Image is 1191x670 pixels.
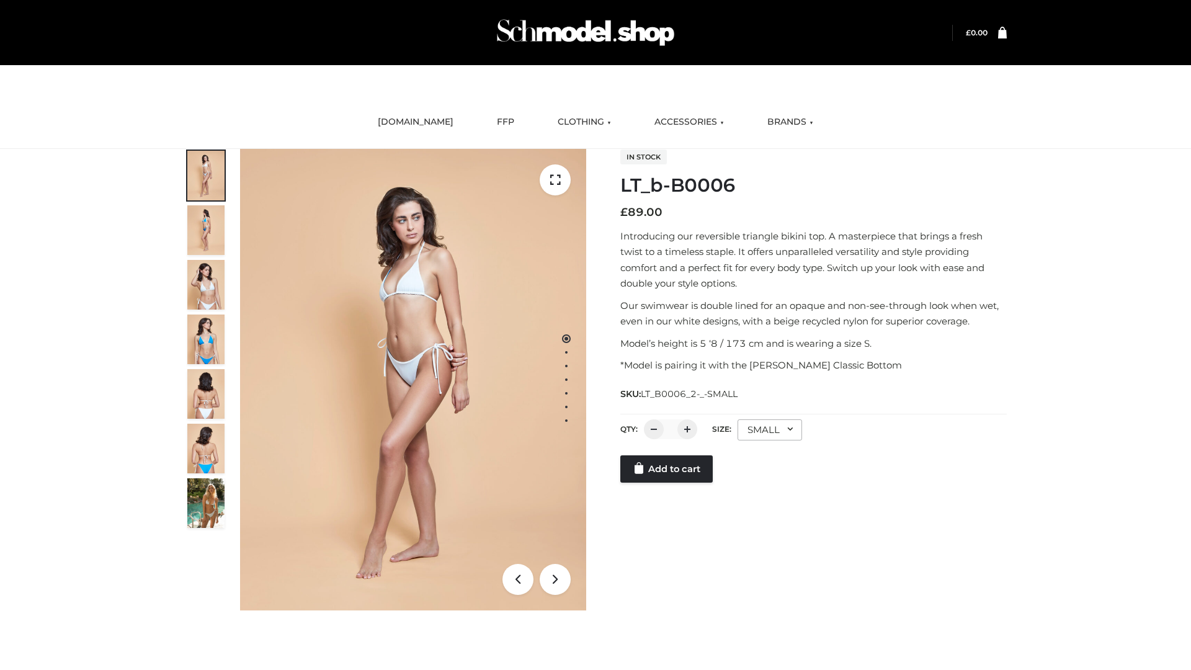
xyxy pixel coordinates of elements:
img: ArielClassicBikiniTop_CloudNine_AzureSky_OW114ECO_3-scaled.jpg [187,260,225,310]
a: FFP [488,109,524,136]
a: CLOTHING [548,109,620,136]
div: SMALL [738,419,802,440]
a: £0.00 [966,28,988,37]
label: Size: [712,424,731,434]
bdi: 89.00 [620,205,662,219]
h1: LT_b-B0006 [620,174,1007,197]
span: In stock [620,150,667,164]
a: Add to cart [620,455,713,483]
img: Arieltop_CloudNine_AzureSky2.jpg [187,478,225,528]
a: [DOMAIN_NAME] [368,109,463,136]
span: £ [620,205,628,219]
span: LT_B0006_2-_-SMALL [641,388,738,400]
p: Introducing our reversible triangle bikini top. A masterpiece that brings a fresh twist to a time... [620,228,1007,292]
p: Our swimwear is double lined for an opaque and non-see-through look when wet, even in our white d... [620,298,1007,329]
a: ACCESSORIES [645,109,733,136]
label: QTY: [620,424,638,434]
img: ArielClassicBikiniTop_CloudNine_AzureSky_OW114ECO_1 [240,149,586,610]
span: £ [966,28,971,37]
img: ArielClassicBikiniTop_CloudNine_AzureSky_OW114ECO_2-scaled.jpg [187,205,225,255]
bdi: 0.00 [966,28,988,37]
img: ArielClassicBikiniTop_CloudNine_AzureSky_OW114ECO_8-scaled.jpg [187,424,225,473]
img: ArielClassicBikiniTop_CloudNine_AzureSky_OW114ECO_4-scaled.jpg [187,315,225,364]
img: ArielClassicBikiniTop_CloudNine_AzureSky_OW114ECO_7-scaled.jpg [187,369,225,419]
img: ArielClassicBikiniTop_CloudNine_AzureSky_OW114ECO_1-scaled.jpg [187,151,225,200]
span: SKU: [620,386,739,401]
img: Schmodel Admin 964 [493,8,679,57]
p: Model’s height is 5 ‘8 / 173 cm and is wearing a size S. [620,336,1007,352]
p: *Model is pairing it with the [PERSON_NAME] Classic Bottom [620,357,1007,373]
a: BRANDS [758,109,823,136]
